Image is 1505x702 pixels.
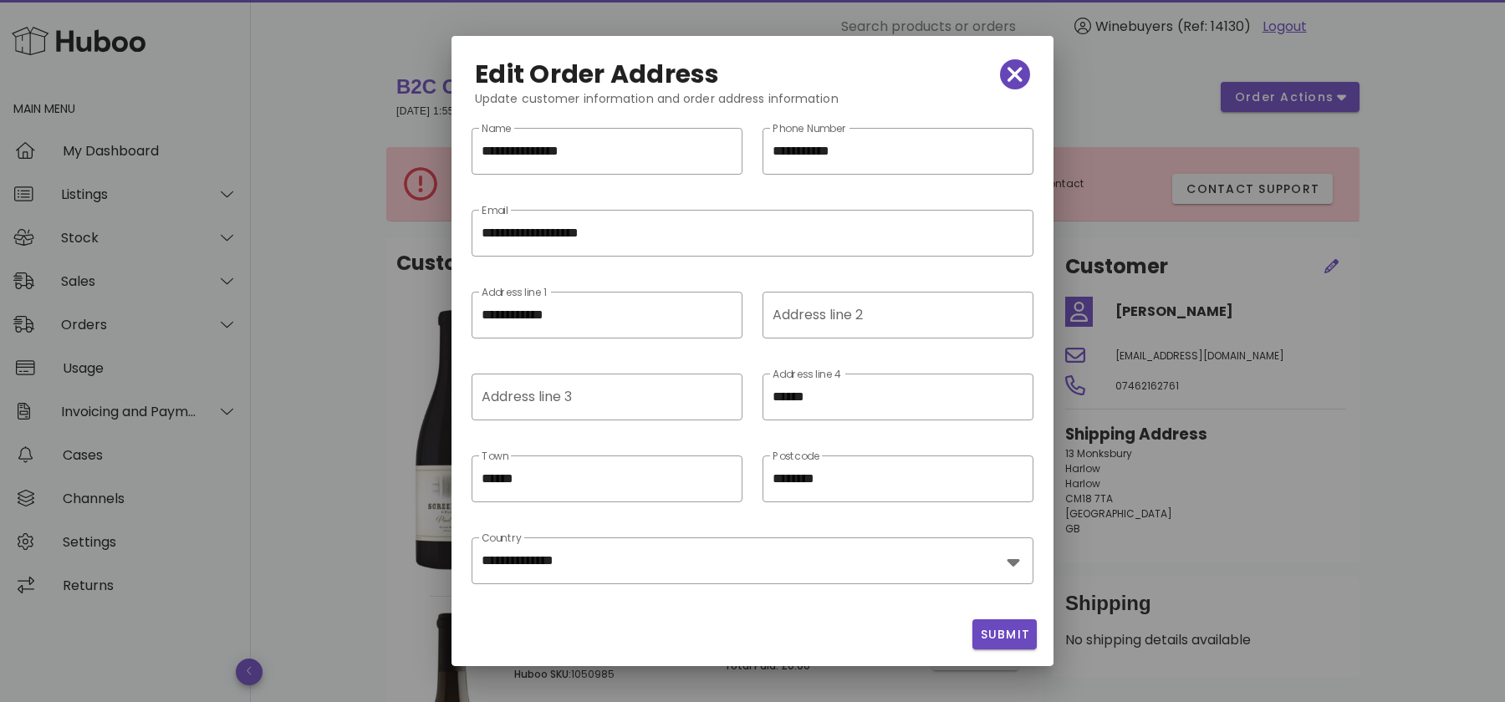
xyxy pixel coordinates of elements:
[979,626,1030,643] span: Submit
[972,619,1037,649] button: Submit
[482,205,508,217] label: Email
[482,287,547,299] label: Address line 1
[773,369,842,381] label: Address line 4
[482,450,508,463] label: Town
[475,61,720,88] h2: Edit Order Address
[462,89,1043,121] div: Update customer information and order address information
[773,450,819,463] label: Postcode
[482,532,522,545] label: Country
[482,123,511,135] label: Name
[773,123,847,135] label: Phone Number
